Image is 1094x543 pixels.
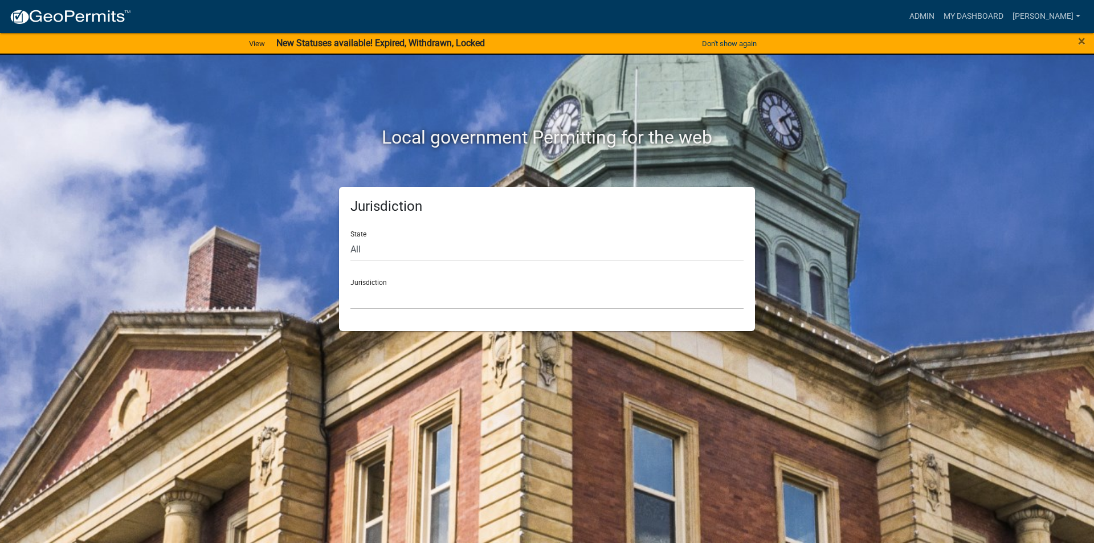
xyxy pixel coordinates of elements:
[244,34,270,53] a: View
[939,6,1008,27] a: My Dashboard
[231,126,863,148] h2: Local government Permitting for the web
[276,38,485,48] strong: New Statuses available! Expired, Withdrawn, Locked
[905,6,939,27] a: Admin
[697,34,761,53] button: Don't show again
[1008,6,1085,27] a: [PERSON_NAME]
[1078,34,1085,48] button: Close
[1078,33,1085,49] span: ×
[350,198,744,215] h5: Jurisdiction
